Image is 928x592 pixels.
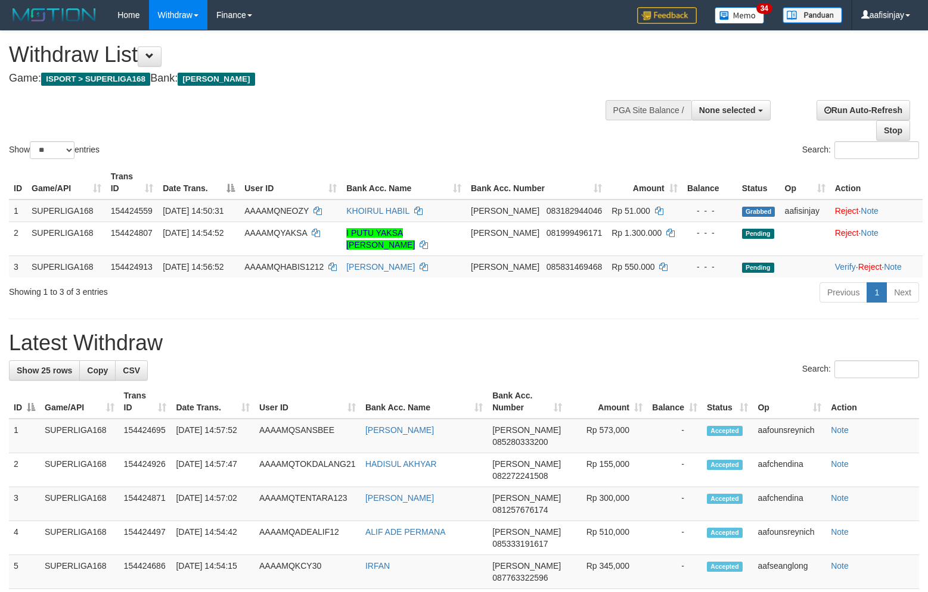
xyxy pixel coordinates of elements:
span: Accepted [707,426,743,436]
td: SUPERLIGA168 [27,256,106,278]
span: [PERSON_NAME] [492,561,561,571]
label: Show entries [9,141,100,159]
td: AAAAMQSANSBEE [254,419,361,453]
td: AAAAMQADEALIF12 [254,521,361,555]
span: [PERSON_NAME] [492,493,561,503]
span: [DATE] 14:50:31 [163,206,224,216]
span: Copy 085333191617 to clipboard [492,539,548,549]
span: Pending [742,263,774,273]
td: - [647,555,702,589]
a: Note [831,425,849,435]
td: - [647,419,702,453]
div: PGA Site Balance / [606,100,691,120]
h1: Latest Withdraw [9,331,919,355]
th: Status [737,166,780,200]
span: AAAAMQNEOZY [244,206,309,216]
td: AAAAMQTOKDALANG21 [254,453,361,487]
a: ALIF ADE PERMANA [365,527,446,537]
a: Reject [858,262,882,272]
span: [PERSON_NAME] [492,459,561,469]
h4: Game: Bank: [9,73,607,85]
button: None selected [691,100,771,120]
td: - [647,487,702,521]
td: AAAAMQTENTARA123 [254,487,361,521]
span: [PERSON_NAME] [471,262,539,272]
td: · [830,222,923,256]
a: Previous [820,282,867,303]
th: Bank Acc. Number: activate to sort column ascending [488,385,567,419]
img: Feedback.jpg [637,7,697,24]
span: AAAAMQHABIS1212 [244,262,324,272]
td: 1 [9,200,27,222]
input: Search: [834,360,919,378]
td: - [647,521,702,555]
th: Bank Acc. Name: activate to sort column ascending [361,385,488,419]
a: [PERSON_NAME] [346,262,415,272]
a: Note [884,262,902,272]
td: 2 [9,453,40,487]
span: Accepted [707,494,743,504]
td: 1 [9,419,40,453]
span: Copy 082272241508 to clipboard [492,471,548,481]
th: Trans ID: activate to sort column ascending [106,166,158,200]
td: SUPERLIGA168 [40,419,119,453]
th: Action [826,385,919,419]
td: SUPERLIGA168 [40,555,119,589]
img: Button%20Memo.svg [715,7,765,24]
th: Trans ID: activate to sort column ascending [119,385,172,419]
td: - [647,453,702,487]
td: aafounsreynich [753,521,826,555]
h1: Withdraw List [9,43,607,67]
th: User ID: activate to sort column ascending [254,385,361,419]
td: aafounsreynich [753,419,826,453]
span: CSV [123,366,140,375]
a: I PUTU YAKSA [PERSON_NAME] [346,228,415,250]
th: Game/API: activate to sort column ascending [40,385,119,419]
th: Action [830,166,923,200]
a: KHOIRUL HABIL [346,206,409,216]
th: User ID: activate to sort column ascending [240,166,342,200]
span: None selected [699,105,756,115]
td: Rp 510,000 [567,521,647,555]
a: Note [831,527,849,537]
div: Showing 1 to 3 of 3 entries [9,281,378,298]
label: Search: [802,360,919,378]
td: SUPERLIGA168 [27,200,106,222]
a: Note [831,561,849,571]
span: Rp 51.000 [612,206,650,216]
span: Accepted [707,562,743,572]
th: Status: activate to sort column ascending [702,385,753,419]
td: SUPERLIGA168 [40,487,119,521]
a: HADISUL AKHYAR [365,459,437,469]
span: Copy 087763322596 to clipboard [492,573,548,582]
td: SUPERLIGA168 [27,222,106,256]
span: Pending [742,229,774,239]
td: aafchendina [753,453,826,487]
td: AAAAMQKCY30 [254,555,361,589]
td: 4 [9,521,40,555]
td: 154424926 [119,453,172,487]
span: ISPORT > SUPERLIGA168 [41,73,150,86]
a: Note [861,228,879,238]
a: Note [831,459,849,469]
td: 3 [9,256,27,278]
th: Bank Acc. Number: activate to sort column ascending [466,166,607,200]
span: [PERSON_NAME] [492,527,561,537]
td: 154424695 [119,419,172,453]
span: Copy 083182944046 to clipboard [547,206,602,216]
a: IRFAN [365,561,390,571]
span: Copy 085280333200 to clipboard [492,437,548,447]
th: Balance: activate to sort column ascending [647,385,702,419]
td: aafchendina [753,487,826,521]
td: 2 [9,222,27,256]
th: ID [9,166,27,200]
a: 1 [867,282,887,303]
span: 154424913 [111,262,153,272]
a: [PERSON_NAME] [365,425,434,435]
th: Bank Acc. Name: activate to sort column ascending [342,166,466,200]
span: Copy [87,366,108,375]
td: Rp 155,000 [567,453,647,487]
span: Rp 1.300.000 [612,228,662,238]
span: AAAAMQYAKSA [244,228,307,238]
span: Rp 550.000 [612,262,654,272]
